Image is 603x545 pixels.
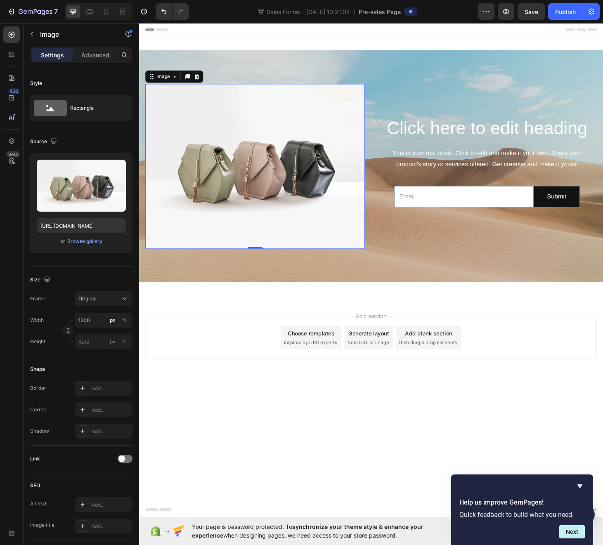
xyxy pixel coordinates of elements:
div: Alt text [30,500,47,507]
input: Email [272,175,421,198]
div: px [110,338,116,345]
span: Original [78,295,97,302]
img: preview-image [37,160,126,212]
button: Browse gallery [67,237,103,245]
span: then drag & drop elements [278,338,339,346]
input: px% [75,334,132,349]
button: % [108,315,118,325]
div: SEO [30,482,40,489]
div: Choose templates [159,328,209,337]
div: Add... [92,523,130,530]
div: Undo/Redo [156,3,189,20]
div: Corner [30,406,47,413]
div: Border [30,385,46,392]
div: Submit [435,180,456,192]
h2: Help us improve GemPages! [459,498,585,507]
p: 7 [54,7,58,17]
button: 7 [3,3,61,20]
span: Your page is password protected. To when designing pages, we need access to your store password. [192,522,456,540]
div: Add... [92,501,130,509]
iframe: Design area [139,22,603,518]
div: 450 [8,88,20,94]
div: Style [30,80,42,87]
div: Browse gallery [67,238,102,245]
input: px% [75,313,132,328]
div: Add blank section [284,328,334,337]
button: Hide survey [575,481,585,491]
p: Settings [41,51,64,59]
button: Submit [421,175,470,197]
span: / [353,7,355,16]
div: Add... [92,385,130,392]
span: from URL or image [222,338,267,346]
span: synchronize your theme style & enhance your experience [192,523,423,539]
label: Frame [30,295,45,302]
div: Help us improve GemPages! [459,481,585,538]
button: px [119,337,129,347]
span: inspired by CRO experts [155,338,211,346]
button: Original [75,291,132,306]
div: Add... [92,406,130,414]
div: px [110,316,116,324]
div: Add... [92,428,130,435]
p: Quick feedback to build what you need. [459,511,585,519]
button: Publish [548,3,583,20]
div: Image title [30,521,54,529]
button: % [108,337,118,347]
div: Link [30,455,40,462]
p: Advanced [81,51,109,59]
span: Save [525,8,538,15]
button: Save [518,3,545,20]
h2: Click here to edit heading [254,100,489,127]
label: Height [30,338,45,345]
img: image_demo.jpg [7,66,241,242]
div: % [122,338,127,345]
span: Sales Funnel - [DATE] 10:21:04 [265,7,352,16]
div: Generate layout [224,328,267,337]
div: % [122,316,127,324]
div: Image [17,54,35,62]
div: Publish [555,7,576,16]
input: https://example.com/image.jpg [37,218,126,233]
label: Width [30,316,44,324]
div: Size [30,274,52,285]
button: Next question [559,525,585,538]
div: This is your text block. Click to edit and make it your own. Share your product's story or servic... [254,133,489,159]
div: Beta [6,151,20,158]
span: Add section [228,309,267,318]
span: Pre-sales Page [359,7,401,16]
div: Rectangle [70,99,121,118]
div: Source [30,136,59,147]
div: Shape [30,366,45,373]
p: Image [40,29,110,39]
button: px [119,315,129,325]
span: or [60,236,65,246]
div: Shadow [30,427,49,435]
